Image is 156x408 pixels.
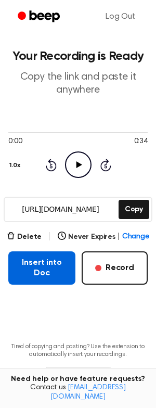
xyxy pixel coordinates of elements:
span: Change [122,232,149,243]
span: 0:00 [8,136,22,147]
button: 1.0x [8,157,24,174]
a: Beep [10,7,69,27]
h1: Your Recording is Ready [8,50,148,62]
button: Record [82,251,148,285]
a: [EMAIL_ADDRESS][DOMAIN_NAME] [50,384,126,401]
p: Copy the link and paste it anywhere [8,71,148,97]
span: 0:34 [134,136,148,147]
a: Log Out [95,4,146,29]
span: | [48,231,51,243]
button: Delete [7,232,42,243]
button: Insert into Doc [8,251,75,285]
button: Copy [119,200,149,219]
button: Never Expires|Change [58,232,149,243]
p: Tired of copying and pasting? Use the extension to automatically insert your recordings. [8,343,148,359]
span: | [118,232,120,243]
span: Contact us [6,384,150,402]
